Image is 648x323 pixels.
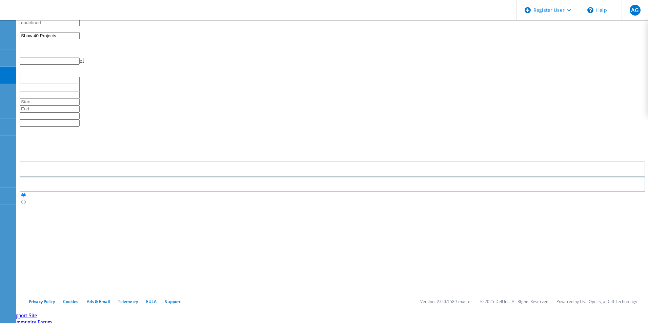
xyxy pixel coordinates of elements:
span: AG [631,7,639,13]
svg: \n [587,7,593,13]
input: undefined [20,19,80,26]
a: Live Optics Dashboard [7,13,80,19]
a: EULA [146,299,157,304]
a: Support Site [10,313,37,318]
input: End [20,105,80,112]
li: © 2025 Dell Inc. All Rights Reserved [480,299,548,304]
a: Telemetry [118,299,138,304]
a: Ads & Email [87,299,110,304]
a: Privacy Policy [29,299,55,304]
span: of [80,58,84,64]
a: Support [165,299,181,304]
input: Start [20,98,80,105]
li: Version: 2.0.0.1589-master [420,299,472,304]
li: Powered by Live Optics, a Dell Technology [556,299,637,304]
div: | [20,45,645,51]
div: | [20,71,645,77]
a: Cookies [63,299,79,304]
